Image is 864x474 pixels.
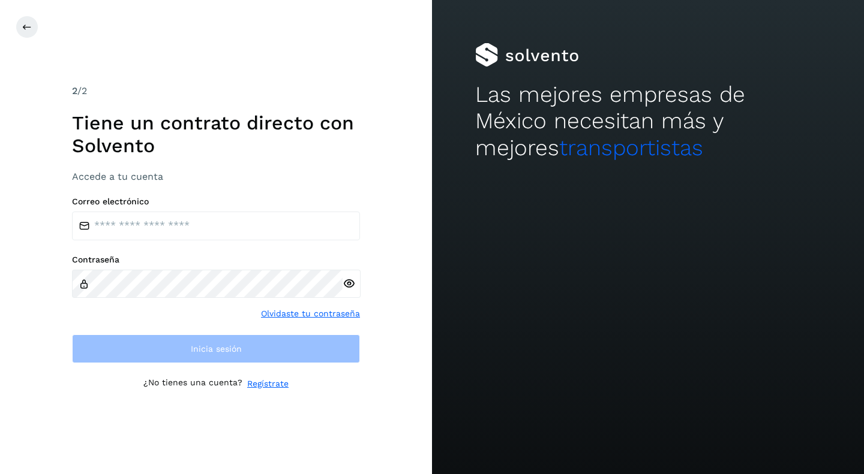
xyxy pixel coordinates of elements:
[475,81,821,161] h2: Las mejores empresas de México necesitan más y mejores
[72,197,360,207] label: Correo electrónico
[72,85,77,96] span: 2
[72,171,360,182] h3: Accede a tu cuenta
[191,345,242,353] span: Inicia sesión
[247,378,289,390] a: Regístrate
[72,111,360,158] h1: Tiene un contrato directo con Solvento
[72,334,360,363] button: Inicia sesión
[559,135,703,161] span: transportistas
[143,378,242,390] p: ¿No tienes una cuenta?
[72,255,360,265] label: Contraseña
[72,84,360,98] div: /2
[261,307,360,320] a: Olvidaste tu contraseña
